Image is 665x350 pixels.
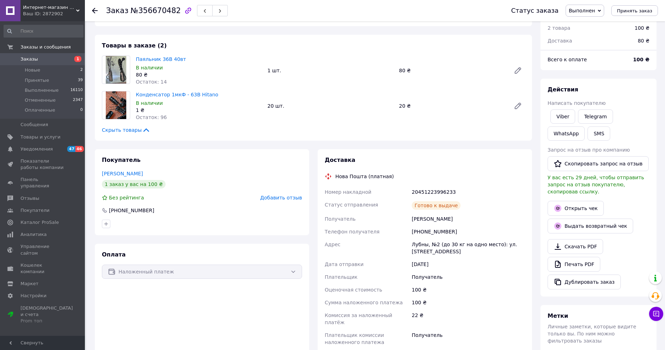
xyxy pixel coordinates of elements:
[511,7,559,14] div: Статус заказа
[410,271,526,283] div: Получатель
[410,258,526,271] div: [DATE]
[410,283,526,296] div: 100 ₴
[136,71,262,78] div: 80 ₴
[548,312,568,319] span: Метки
[136,100,163,106] span: В наличии
[80,107,83,113] span: 0
[109,195,144,201] span: Без рейтинга
[396,66,508,75] div: 80 ₴
[633,57,649,62] b: 100 ₴
[325,274,358,280] span: Плательщик
[136,92,218,97] a: Конденсатор 1мкФ - 63В Hitano
[548,275,621,289] button: Дублировать заказ
[136,56,186,62] a: Паяльник 36В 40вт
[548,57,587,62] span: Всего к оплате
[106,91,127,119] img: Конденсатор 1мкФ - 63В Hitano
[410,225,526,238] div: [PHONE_NUMBER]
[550,109,575,124] a: Viber
[548,201,604,216] a: Открыть чек
[25,97,56,103] span: Отмененные
[548,147,630,153] span: Запрос на отзыв про компанию
[548,175,644,194] span: У вас есть 29 дней, чтобы отправить запрос на отзыв покупателю, скопировав ссылку.
[106,6,128,15] span: Заказ
[80,67,83,73] span: 2
[548,100,606,106] span: Написать покупателю
[548,324,636,344] span: Личные заметки, которые видите только вы. По ним можно фильтровать заказы
[21,305,73,324] span: [DEMOGRAPHIC_DATA] и счета
[410,213,526,225] div: [PERSON_NAME]
[92,7,98,14] div: Вернуться назад
[102,251,126,258] span: Оплата
[265,66,396,75] div: 1 шт.
[511,99,525,113] a: Редактировать
[21,122,48,128] span: Сообщения
[410,329,526,349] div: Получатель
[325,229,380,235] span: Телефон получателя
[21,176,65,189] span: Панель управления
[548,86,578,93] span: Действия
[548,156,649,171] button: Скопировать запрос на отзыв
[136,65,163,70] span: В наличии
[611,5,658,16] button: Принять заказ
[325,312,392,325] span: Комиссия за наложенный платёж
[511,63,525,78] a: Редактировать
[21,219,59,226] span: Каталог ProSale
[21,146,53,152] span: Уведомления
[548,126,585,141] a: WhatsApp
[21,318,73,324] div: Prom топ
[396,101,508,111] div: 20 ₴
[410,186,526,198] div: 20451223996233
[73,97,83,103] span: 2347
[325,287,382,293] span: Оценочная стоимость
[102,126,150,134] span: Скрыть товары
[410,309,526,329] div: 22 ₴
[325,216,355,222] span: Получатель
[74,56,81,62] span: 1
[4,25,83,38] input: Поиск
[325,261,364,267] span: Дата отправки
[25,107,55,113] span: Оплаченные
[21,44,71,50] span: Заказы и сообщения
[21,207,50,214] span: Покупатели
[21,56,38,62] span: Заказы
[23,4,76,11] span: Интернет-магазин "Stereopulse"
[21,243,65,256] span: Управление сайтом
[325,157,355,163] span: Доставка
[588,126,610,141] button: SMS
[21,158,65,171] span: Показатели работы компании
[578,109,613,124] a: Telegram
[548,257,600,272] a: Печать PDF
[131,6,181,15] span: №356670482
[25,77,49,84] span: Принятые
[21,262,65,275] span: Кошелек компании
[548,239,603,254] a: Скачать PDF
[136,107,262,114] div: 1 ₴
[25,67,40,73] span: Новые
[21,231,47,238] span: Аналитика
[569,8,595,13] span: Выполнен
[102,157,140,163] span: Покупатель
[106,56,127,84] img: Паяльник 36В 40вт
[325,189,371,195] span: Номер накладной
[102,180,166,188] div: 1 заказ у вас на 100 ₴
[75,146,83,152] span: 46
[649,307,663,321] button: Чат с покупателем
[265,101,396,111] div: 20 шт.
[136,114,167,120] span: Остаток: 96
[634,33,654,49] div: 80 ₴
[23,11,85,17] div: Ваш ID: 2872902
[412,201,461,210] div: Готово к выдаче
[410,238,526,258] div: Лубны, №2 (до 30 кг на одно место): ул. [STREET_ADDRESS]
[108,207,155,214] div: [PHONE_NUMBER]
[548,38,572,44] span: Доставка
[102,171,143,176] a: [PERSON_NAME]
[548,219,633,233] button: Выдать возвратный чек
[67,146,75,152] span: 47
[260,195,302,201] span: Добавить отзыв
[410,296,526,309] div: 100 ₴
[21,195,39,202] span: Отзывы
[325,332,384,345] span: Плательщик комиссии наложенного платежа
[21,293,46,299] span: Настройки
[325,202,378,208] span: Статус отправления
[334,173,395,180] div: Нова Пошта (платная)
